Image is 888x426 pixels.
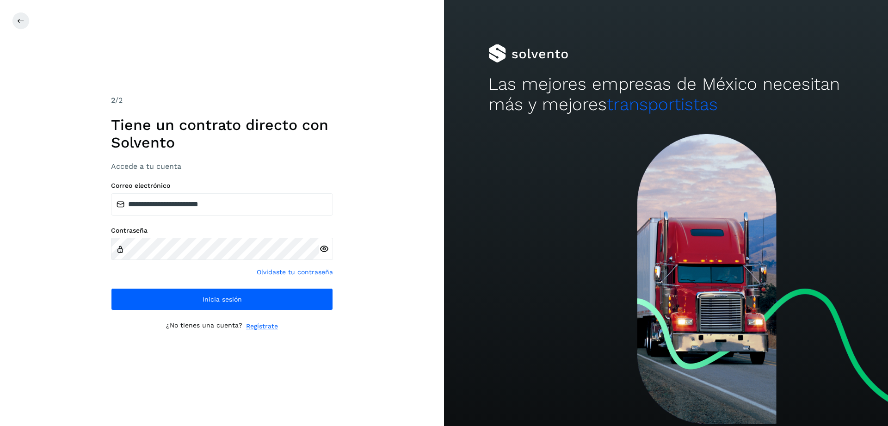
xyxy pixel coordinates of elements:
h3: Accede a tu cuenta [111,162,333,171]
div: /2 [111,95,333,106]
a: Regístrate [246,321,278,331]
p: ¿No tienes una cuenta? [166,321,242,331]
h1: Tiene un contrato directo con Solvento [111,116,333,152]
span: Inicia sesión [203,296,242,303]
a: Olvidaste tu contraseña [257,267,333,277]
span: 2 [111,96,115,105]
button: Inicia sesión [111,288,333,310]
span: transportistas [607,94,718,114]
label: Correo electrónico [111,182,333,190]
h2: Las mejores empresas de México necesitan más y mejores [488,74,844,115]
label: Contraseña [111,227,333,235]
